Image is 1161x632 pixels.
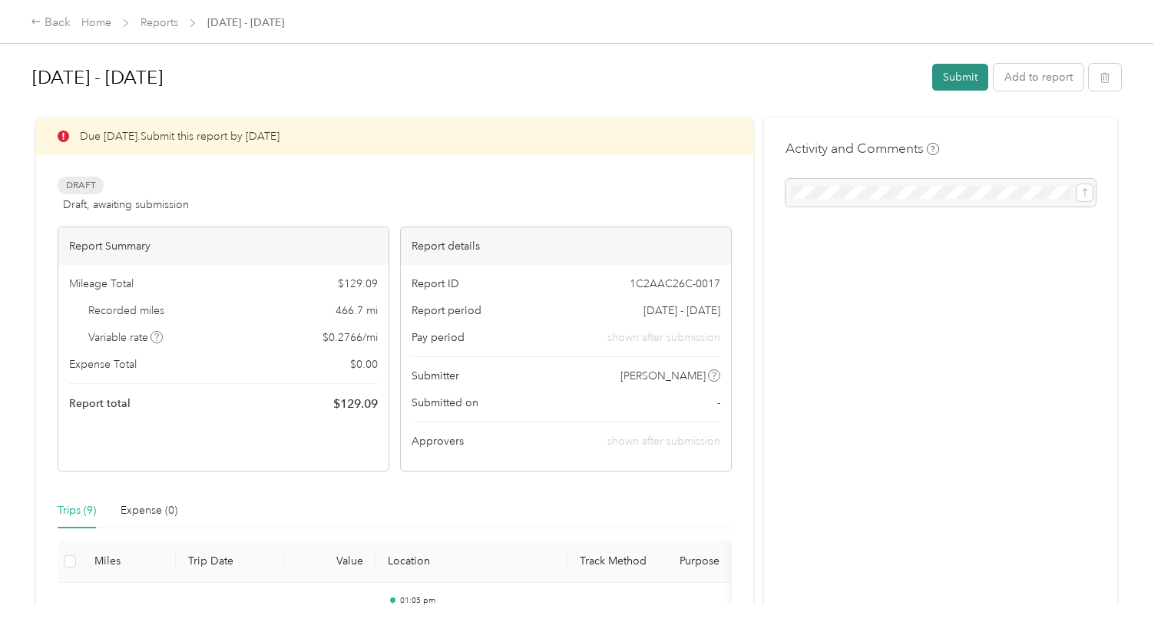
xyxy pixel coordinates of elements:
[567,541,667,583] th: Track Method
[994,64,1083,91] button: Add to report
[786,139,939,158] h4: Activity and Comments
[58,502,96,519] div: Trips (9)
[207,15,284,31] span: [DATE] - [DATE]
[82,541,176,583] th: Miles
[69,395,131,412] span: Report total
[412,433,464,449] span: Approvers
[350,356,378,372] span: $ 0.00
[283,541,375,583] th: Value
[667,541,782,583] th: Purpose
[375,541,567,583] th: Location
[58,177,104,194] span: Draft
[32,59,921,96] h1: Aug 1 - 31, 2025
[88,329,164,346] span: Variable rate
[1075,546,1161,632] iframe: Everlance-gr Chat Button Frame
[412,329,465,346] span: Pay period
[336,303,378,319] span: 466.7 mi
[63,197,189,213] span: Draft, awaiting submission
[412,368,459,384] span: Submitter
[58,227,389,265] div: Report Summary
[121,502,177,519] div: Expense (0)
[338,276,378,292] span: $ 129.09
[88,303,164,319] span: Recorded miles
[81,16,111,29] a: Home
[401,227,731,265] div: Report details
[412,303,481,319] span: Report period
[412,395,478,411] span: Submitted on
[400,595,555,606] p: 01:05 pm
[607,329,720,346] span: shown after submission
[176,541,283,583] th: Trip Date
[643,303,720,319] span: [DATE] - [DATE]
[36,117,753,155] div: Due [DATE]. Submit this report by [DATE]
[932,64,988,91] button: Submit
[620,368,706,384] span: [PERSON_NAME]
[333,395,378,413] span: $ 129.09
[69,356,137,372] span: Expense Total
[31,14,71,32] div: Back
[141,16,178,29] a: Reports
[412,276,459,292] span: Report ID
[630,276,720,292] span: 1C2AAC26C-0017
[717,395,720,411] span: -
[69,276,134,292] span: Mileage Total
[607,435,720,448] span: shown after submission
[322,329,378,346] span: $ 0.2766 / mi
